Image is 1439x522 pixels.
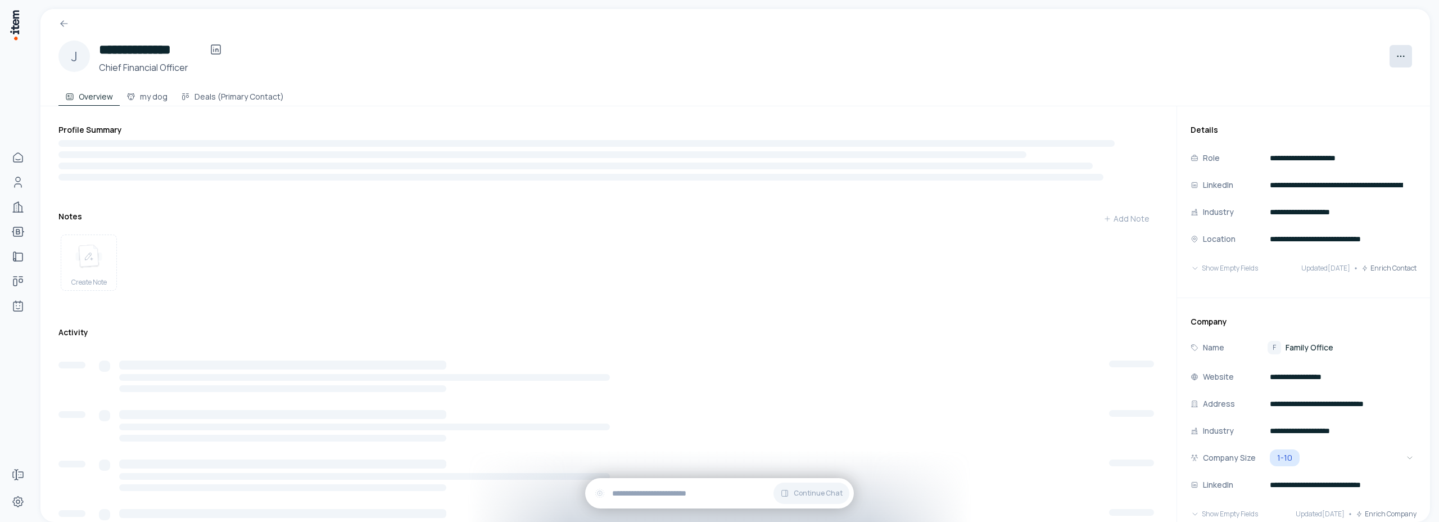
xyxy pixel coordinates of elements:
p: Location [1203,233,1236,245]
span: Continue Chat [794,489,843,498]
button: my dog [120,83,174,106]
h3: Company [1191,316,1417,327]
h3: Details [1191,124,1417,136]
p: Name [1203,341,1224,354]
button: Show Empty Fields [1191,257,1258,280]
div: J [58,40,90,72]
p: Company Size [1203,452,1256,464]
img: Item Brain Logo [9,9,20,41]
button: Enrich Contact [1361,257,1417,280]
a: FFamily Office [1268,341,1333,354]
h3: Chief Financial Officer [99,61,227,74]
button: Add Note [1094,208,1159,230]
button: Continue Chat [773,483,849,504]
a: Home [7,146,29,169]
a: deals [7,270,29,292]
p: Website [1203,371,1234,383]
a: Forms [7,463,29,486]
div: F [1268,341,1281,354]
p: Address [1203,398,1235,410]
p: LinkedIn [1203,479,1233,491]
button: create noteCreate Note [61,235,117,291]
p: Role [1203,152,1220,164]
button: Overview [58,83,120,106]
span: Updated [DATE] [1296,510,1345,519]
div: Continue Chat [585,478,854,508]
img: create note [75,244,102,269]
a: implementations [7,245,29,268]
button: Deals (Primary Contact) [174,83,291,106]
a: Agents [7,295,29,317]
span: Family Office [1286,342,1333,353]
p: Industry [1203,425,1234,437]
a: Settings [7,490,29,513]
span: Updated [DATE] [1301,264,1350,273]
p: LinkedIn [1203,179,1233,191]
h3: Notes [58,211,82,222]
h3: Profile Summary [58,124,1159,136]
p: Industry [1203,206,1234,218]
span: Create Note [71,278,107,287]
h3: Activity [58,327,88,338]
button: More actions [1390,45,1412,67]
a: bootcamps [7,220,29,243]
a: Contacts [7,171,29,193]
a: Companies [7,196,29,218]
div: Add Note [1103,213,1150,224]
